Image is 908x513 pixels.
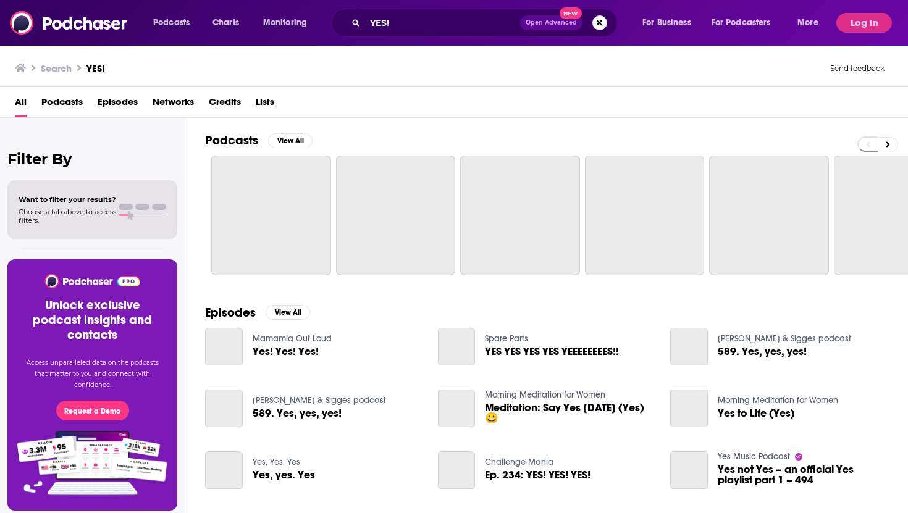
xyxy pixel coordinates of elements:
a: All [15,92,27,117]
img: Pro Features [13,430,172,496]
a: 589. Yes, yes, yes! [718,346,807,357]
a: Yes, Yes, Yes [253,457,300,467]
span: Open Advanced [526,20,577,26]
a: Spare Parts [485,333,528,344]
button: Log In [836,13,892,33]
span: Want to filter your results? [19,195,116,204]
span: Charts [212,14,239,31]
a: EpisodesView All [205,305,310,320]
span: More [797,14,818,31]
a: Morning Meditation for Women [718,395,838,406]
button: open menu [145,13,206,33]
a: Yes! Yes! Yes! [205,328,243,365]
a: Episodes [98,92,138,117]
a: Yes! Yes! Yes! [253,346,319,357]
a: Podcasts [41,92,83,117]
a: 589. Yes, yes, yes! [670,328,708,365]
img: Podchaser - Follow, Share and Rate Podcasts [10,11,128,35]
h3: YES! [86,62,105,74]
a: Ep. 234: YES! YES! YES! [438,451,476,489]
a: Alex & Sigges podcast [718,333,851,344]
h3: Unlock exclusive podcast insights and contacts [22,298,162,343]
button: Request a Demo [56,401,129,420]
button: open menu [789,13,834,33]
a: Charts [204,13,246,33]
h2: Podcasts [205,133,258,148]
span: Podcasts [153,14,190,31]
a: Yes not Yes – an official Yes playlist part 1 – 494 [718,464,888,485]
a: YES YES YES YES YEEEEEEEES!! [485,346,619,357]
a: Yes Music Podcast [718,451,790,462]
h2: Filter By [7,150,177,168]
button: open menu [254,13,323,33]
button: View All [268,133,313,148]
a: Yes, yes. Yes [253,470,315,480]
a: Yes not Yes – an official Yes playlist part 1 – 494 [670,451,708,489]
button: open menu [634,13,707,33]
a: Meditation: Say Yes Today (Yes) 😀 [485,402,655,423]
span: For Podcasters [712,14,771,31]
a: Yes to Life (Yes) [670,390,708,427]
a: Yes to Life (Yes) [718,408,795,419]
h2: Episodes [205,305,256,320]
input: Search podcasts, credits, & more... [365,13,520,33]
img: Podchaser - Follow, Share and Rate Podcasts [44,274,141,288]
span: Meditation: Say Yes [DATE] (Yes) 😀 [485,402,655,423]
span: For Business [642,14,691,31]
a: Morning Meditation for Women [485,390,605,400]
a: Ep. 234: YES! YES! YES! [485,470,591,480]
a: PodcastsView All [205,133,313,148]
a: YES YES YES YES YEEEEEEEES!! [438,328,476,365]
div: Search podcasts, credits, & more... [343,9,629,37]
span: Monitoring [263,14,307,31]
span: Choose a tab above to access filters. [19,207,116,225]
a: Networks [153,92,194,117]
a: Alex & Sigges podcast [253,395,386,406]
a: 589. Yes, yes, yes! [253,408,342,419]
a: Yes, yes. Yes [205,451,243,489]
button: Open AdvancedNew [520,15,582,30]
a: Lists [256,92,274,117]
a: Mamamia Out Loud [253,333,332,344]
h3: Search [41,62,72,74]
button: View All [266,305,310,320]
a: 589. Yes, yes, yes! [205,390,243,427]
a: Challenge Mania [485,457,553,467]
button: Send feedback [826,63,888,73]
button: open menu [704,13,789,33]
a: Meditation: Say Yes Today (Yes) 😀 [438,390,476,427]
p: Access unparalleled data on the podcasts that matter to you and connect with confidence. [22,357,162,391]
span: New [560,7,582,19]
a: Credits [209,92,241,117]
